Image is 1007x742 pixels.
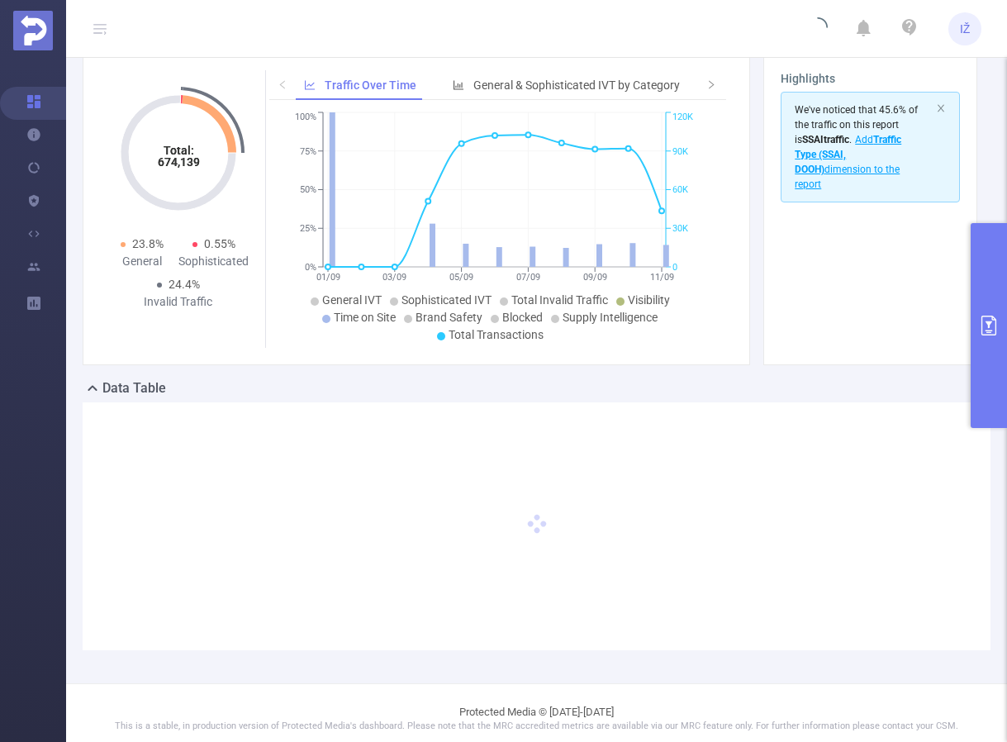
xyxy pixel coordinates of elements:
span: Total Transactions [449,328,544,341]
tspan: 0% [305,262,316,273]
span: 24.4% [169,278,200,291]
span: 23.8% [132,237,164,250]
img: Protected Media [13,11,53,50]
span: We've noticed that 45.6% of the traffic on this report is . [795,104,918,190]
tspan: 03/09 [382,272,406,283]
tspan: 01/09 [316,272,340,283]
div: Sophisticated [178,253,250,270]
h2: Data Table [102,378,166,398]
b: Traffic Type (SSAI, DOOH) [795,134,901,175]
div: Invalid Traffic [142,293,214,311]
div: General [107,253,178,270]
span: Supply Intelligence [563,311,658,324]
tspan: 0 [672,262,677,273]
tspan: 25% [300,223,316,234]
tspan: 09/09 [582,272,606,283]
button: icon: close [936,99,946,117]
i: icon: right [706,79,716,89]
span: Sophisticated IVT [401,293,492,307]
span: General IVT [322,293,382,307]
h3: Highlights [781,70,960,88]
tspan: 30K [672,223,688,234]
i: icon: loading [808,17,828,40]
span: IŽ [960,12,971,45]
tspan: 05/09 [449,272,473,283]
i: icon: close [936,103,946,113]
tspan: 50% [300,185,316,196]
p: This is a stable, in production version of Protected Media's dashboard. Please note that the MRC ... [107,720,966,734]
tspan: Total: [163,144,193,157]
tspan: 11/09 [649,272,673,283]
i: icon: left [278,79,287,89]
tspan: 90K [672,146,688,157]
tspan: 100% [295,112,316,123]
span: Brand Safety [416,311,482,324]
tspan: 120K [672,112,693,123]
tspan: 674,139 [157,155,199,169]
tspan: 07/09 [515,272,539,283]
i: icon: line-chart [304,79,316,91]
span: 0.55% [204,237,235,250]
span: Visibility [628,293,670,307]
span: Blocked [502,311,543,324]
i: icon: bar-chart [453,79,464,91]
span: Time on Site [334,311,396,324]
b: SSAI traffic [802,134,849,145]
span: Total Invalid Traffic [511,293,608,307]
span: General & Sophisticated IVT by Category [473,78,680,92]
tspan: 60K [672,185,688,196]
span: Traffic Over Time [325,78,416,92]
tspan: 75% [300,146,316,157]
